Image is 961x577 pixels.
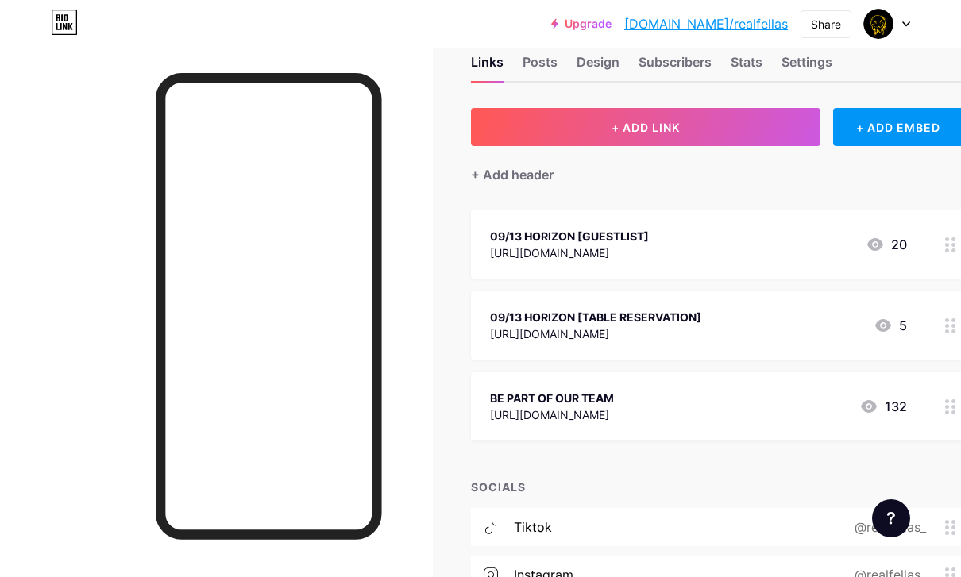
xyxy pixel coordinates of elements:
span: + ADD LINK [612,121,680,134]
div: Settings [782,52,832,81]
div: Share [811,16,841,33]
a: Upgrade [551,17,612,30]
div: @realfellas_ [829,517,945,537]
div: Links [471,52,504,81]
div: + Add header [471,165,554,184]
div: tiktok [514,517,552,537]
div: Posts [523,52,558,81]
img: realfellas [863,9,893,39]
div: Stats [731,52,762,81]
div: [URL][DOMAIN_NAME] [490,325,701,342]
div: Design [577,52,619,81]
div: Subscribers [639,52,712,81]
div: 09/13 HORIZON [GUESTLIST] [490,228,649,244]
div: 5 [874,316,907,335]
div: 20 [866,235,907,254]
div: 132 [859,397,907,416]
div: [URL][DOMAIN_NAME] [490,406,614,423]
button: + ADD LINK [471,108,820,146]
div: [URL][DOMAIN_NAME] [490,244,649,261]
a: [DOMAIN_NAME]/realfellas [624,14,788,33]
div: BE PART OF OUR TEAM [490,390,614,406]
div: 09/13 HORIZON [TABLE RESERVATION] [490,309,701,325]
